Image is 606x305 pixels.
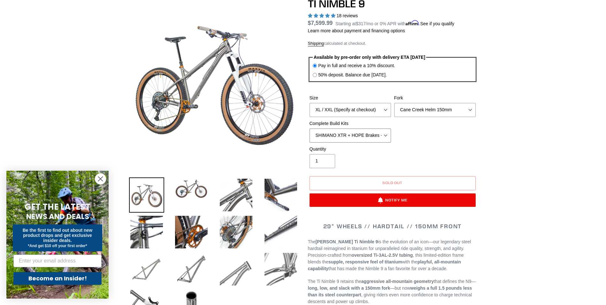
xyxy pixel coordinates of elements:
button: Sold out [310,176,476,190]
a: Shipping [308,41,324,46]
label: Complete Build Kits [310,120,391,127]
img: Load image into Gallery viewer, TI NIMBLE 9 [219,177,254,213]
input: Enter your email address [13,254,102,267]
img: Load image into Gallery viewer, TI NIMBLE 9 [263,215,298,250]
span: 18 reviews [336,13,358,18]
span: $7,599.99 [308,20,333,26]
a: See if you qualify - Learn more about Affirm Financing (opens in modal) [420,21,454,26]
img: Load image into Gallery viewer, TI NIMBLE 9 [129,252,164,287]
img: Load image into Gallery viewer, TI NIMBLE 9 [219,252,254,287]
span: NEWS AND DEALS [26,211,89,222]
span: Sold out [382,180,403,185]
img: Load image into Gallery viewer, TI NIMBLE 9 [174,177,209,200]
button: Notify Me [310,193,476,207]
label: Size [310,95,391,101]
button: Close dialog [95,173,106,184]
span: Affirm [406,20,419,26]
strong: long, low, and slack with a 150mm fork [308,285,390,291]
img: Load image into Gallery viewer, TI NIMBLE 9 [219,215,254,250]
strong: oversized Ti-3AL-2.5V tubing [351,253,413,258]
span: *And get $10 off your first order* [28,244,87,248]
img: Load image into Gallery viewer, TI NIMBLE 9 [174,252,209,287]
div: calculated at checkout. [308,40,477,47]
span: 4.89 stars [308,13,337,18]
strong: weighs a full 1.5 pounds less than its steel counterpart [308,285,472,297]
strong: supple, responsive feel of titanium [328,259,402,264]
label: Pay in full and receive a 10% discount. [318,62,395,69]
button: Become an Insider! [13,272,102,285]
img: Load image into Gallery viewer, TI NIMBLE 9 [129,177,164,213]
strong: aggressive all-mountain geometry [361,279,434,284]
img: Load image into Gallery viewer, TI NIMBLE 9 [263,177,298,213]
a: Learn more about payment and financing options [308,28,405,33]
img: Load image into Gallery viewer, TI NIMBLE 9 [129,215,164,250]
img: Load image into Gallery viewer, TI NIMBLE 9 [263,252,298,287]
label: Fork [394,95,476,101]
span: Be the first to find out about new product drops and get exclusive insider deals. [23,228,93,243]
span: $317 [356,21,366,26]
label: 50% deposit. Balance due [DATE]. [318,72,387,78]
p: The Ti Nimble 9 retains the that defines the N9— —but now , giving riders even more confidence to... [308,278,477,305]
legend: Available by pre-order only with delivery ETA [DATE] [313,54,426,61]
p: The is the evolution of an icon—our legendary steel hardtail reimagined in titanium for unparalle... [308,239,477,272]
label: Quantity [310,146,391,152]
span: 29" WHEELS // HARDTAIL // 150MM FRONT [323,223,462,230]
strong: [PERSON_NAME] Ti Nimble 9 [316,239,378,244]
span: GET THE LATEST [25,201,90,213]
img: Load image into Gallery viewer, TI NIMBLE 9 [174,215,209,250]
p: Starting at /mo or 0% APR with . [335,19,454,27]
